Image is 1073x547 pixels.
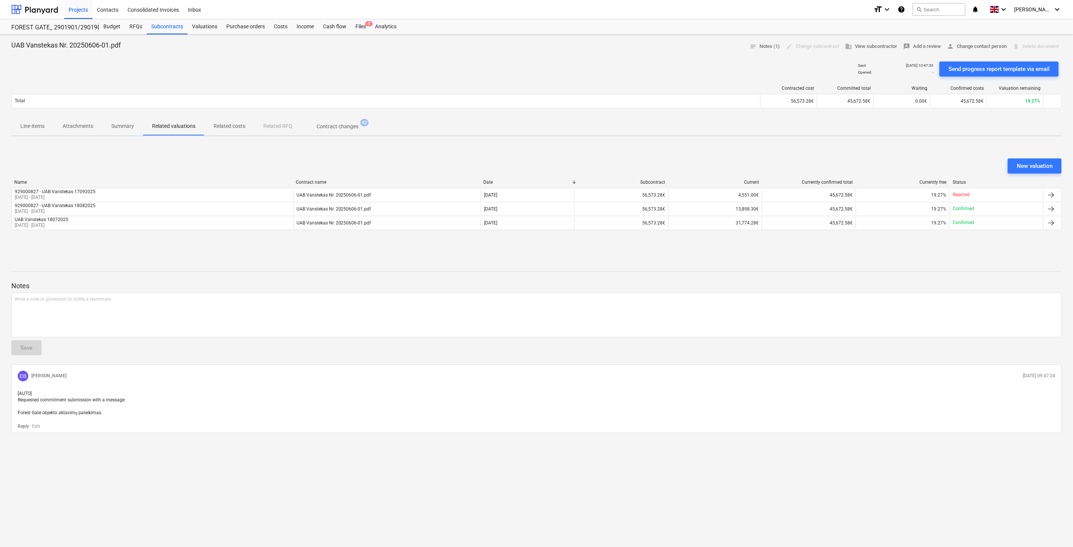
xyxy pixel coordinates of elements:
div: [DATE] [484,192,497,198]
p: [DATE] 09:47:24 [1023,373,1055,379]
span: EB [20,373,27,379]
div: 45,672.58€ [762,217,856,229]
a: Analytics [370,19,401,34]
span: Add a review [903,42,941,51]
p: [DATE] - [DATE] [15,194,95,201]
span: Notes (1) [750,42,780,51]
button: New valuation [1008,158,1062,174]
i: Knowledge base [898,5,905,14]
div: Currently confirmed total [765,180,853,185]
div: Files [351,19,370,34]
div: UAB Vanstekas Nr. 20250606-01.pdf [297,206,371,212]
p: Contract changes [317,123,358,131]
p: [DATE] - [DATE] [15,208,95,215]
div: 56,573.28€ [574,203,668,215]
div: UAB Vanstekas 18072025 [15,217,68,222]
span: 19.27% [931,192,946,198]
p: - [932,70,933,75]
div: 45,672.58€ [762,189,856,201]
span: [PERSON_NAME] [1014,6,1052,12]
p: Related costs [214,122,245,130]
p: Confirmed [953,220,974,226]
div: [DATE] [484,206,497,212]
span: rate_review [903,43,910,50]
i: format_size [873,5,882,14]
div: FOREST GATE_ 2901901/2901902/2901903 [11,24,90,32]
p: Rejected [953,192,970,198]
button: Change contact person [944,41,1010,52]
a: Files5 [351,19,370,34]
div: 929000827 - UAB Vanstekas 17092025 [15,189,95,194]
div: Valuation remaining [990,86,1041,91]
div: 929000827 - UAB Vanstekas 18082025 [15,203,95,208]
div: RFQs [125,19,147,34]
span: 5 [365,21,373,26]
p: [PERSON_NAME] [31,373,66,379]
div: 56,573.28€ [574,189,668,201]
p: [DATE] - [DATE] [15,222,68,229]
p: Line-items [20,122,45,130]
p: Related valuations [152,122,195,130]
span: person [947,43,954,50]
div: Date [484,180,572,185]
div: 13,898.30€ [668,203,762,215]
a: Income [292,19,318,34]
span: [AUTO] Requested commitment submission with a message: Forest Gate objekto aktavimų pateikimas. [18,391,126,415]
i: notifications [972,5,979,14]
button: Notes (1) [747,41,783,52]
div: Current [671,180,759,185]
p: Summary [111,122,134,130]
div: Confirmed costs [933,86,984,91]
div: UAB Vanstekas Nr. 20250606-01.pdf [297,192,371,198]
a: Purchase orders [222,19,269,34]
button: Edit [32,423,40,430]
div: 56,573.28€ [760,95,817,107]
span: 0.00€ [915,98,927,104]
span: business [845,43,852,50]
div: Contract name [296,180,477,185]
span: 42 [360,119,369,126]
div: Send progress report template via email [948,64,1050,74]
p: Attachments [63,122,93,130]
iframe: Chat Widget [1035,511,1073,547]
a: Subcontracts [147,19,188,34]
span: search [916,6,922,12]
p: [DATE] 10:47:35 [906,63,933,68]
div: Name [14,180,290,185]
button: Reply [18,423,29,430]
div: New valuation [1017,161,1053,171]
button: View subcontractor [842,41,900,52]
button: Add a review [900,41,944,52]
p: Confirmed [953,206,974,212]
p: UAB Vanstekas Nr. 20250606-01.pdf [11,41,121,50]
div: Currently free [859,180,947,185]
span: 45,672.58€ [961,98,984,104]
div: Waiting [877,86,927,91]
a: Costs [269,19,292,34]
div: Status [953,180,1041,185]
i: keyboard_arrow_down [999,5,1008,14]
span: notes [750,43,756,50]
div: 31,774.28€ [668,217,762,229]
p: Notes [11,281,1062,290]
div: 56,573.28€ [574,217,668,229]
div: Committed total [820,86,871,91]
span: Change contact person [947,42,1007,51]
p: Total [15,98,25,104]
p: Sent : [858,63,866,68]
a: Cash flow [318,19,351,34]
div: [DATE] [484,220,497,226]
a: Budget [99,19,125,34]
div: UAB Vanstekas Nr. 20250606-01.pdf [297,220,371,226]
div: Eimantas Balčiūnas [18,371,28,381]
span: View subcontractor [845,42,897,51]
